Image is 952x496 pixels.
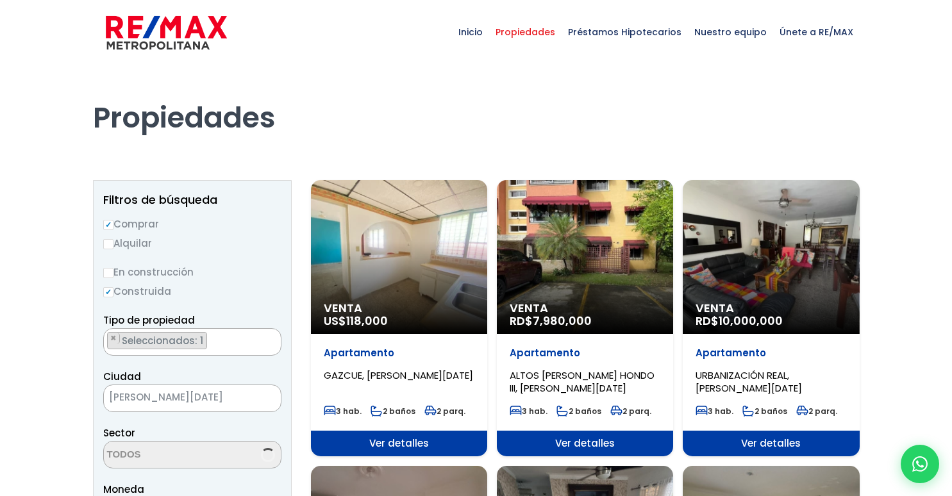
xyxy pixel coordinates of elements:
span: RD$ [696,313,783,329]
h1: Propiedades [93,65,860,135]
input: Alquilar [103,239,113,249]
span: Seleccionados: 1 [121,334,206,347]
span: 3 hab. [696,406,733,417]
span: URBANIZACIÓN REAL, [PERSON_NAME][DATE] [696,368,802,395]
span: Venta [510,302,660,315]
span: US$ [324,313,388,329]
span: 7,980,000 [533,313,592,329]
label: Comprar [103,216,281,232]
img: remax-metropolitana-logo [106,13,227,52]
span: 2 baños [371,406,415,417]
button: Remove item [108,333,120,344]
span: Propiedades [489,13,562,51]
input: En construcción [103,268,113,278]
span: RD$ [510,313,592,329]
textarea: Search [104,442,228,469]
span: 2 parq. [796,406,837,417]
span: 3 hab. [324,406,362,417]
input: Comprar [103,220,113,230]
input: Construida [103,287,113,297]
span: Ciudad [103,370,141,383]
span: 2 baños [556,406,601,417]
span: Ver detalles [497,431,673,456]
span: SANTO DOMINGO DE GUZMÁN [103,384,281,412]
span: Préstamos Hipotecarios [562,13,688,51]
p: Apartamento [510,347,660,360]
span: Nuestro equipo [688,13,773,51]
span: Venta [696,302,846,315]
span: ALTOS [PERSON_NAME] HONDO III, [PERSON_NAME][DATE] [510,368,655,395]
span: Sector [103,426,135,440]
button: Remove all items [267,332,274,345]
span: 2 parq. [424,406,465,417]
span: GAZCUE, [PERSON_NAME][DATE] [324,368,473,382]
button: Remove all items [249,388,268,409]
span: Inicio [452,13,489,51]
label: Construida [103,283,281,299]
span: Tipo de propiedad [103,313,195,327]
li: APARTAMENTO [107,332,207,349]
p: Apartamento [324,347,474,360]
span: Venta [324,302,474,315]
span: 3 hab. [510,406,547,417]
span: Únete a RE/MAX [773,13,860,51]
a: Venta US$118,000 Apartamento GAZCUE, [PERSON_NAME][DATE] 3 hab. 2 baños 2 parq. Ver detalles [311,180,487,456]
label: Alquilar [103,235,281,251]
span: × [267,333,274,344]
a: Venta RD$10,000,000 Apartamento URBANIZACIÓN REAL, [PERSON_NAME][DATE] 3 hab. 2 baños 2 parq. Ver... [683,180,859,456]
span: 10,000,000 [719,313,783,329]
textarea: Search [104,329,111,356]
span: Ver detalles [683,431,859,456]
span: 118,000 [346,313,388,329]
a: Venta RD$7,980,000 Apartamento ALTOS [PERSON_NAME] HONDO III, [PERSON_NAME][DATE] 3 hab. 2 baños ... [497,180,673,456]
h2: Filtros de búsqueda [103,194,281,206]
p: Apartamento [696,347,846,360]
span: 2 parq. [610,406,651,417]
span: SANTO DOMINGO DE GUZMÁN [104,388,249,406]
span: × [262,393,268,404]
label: En construcción [103,264,281,280]
span: 2 baños [742,406,787,417]
span: × [110,333,117,344]
span: Ver detalles [311,431,487,456]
